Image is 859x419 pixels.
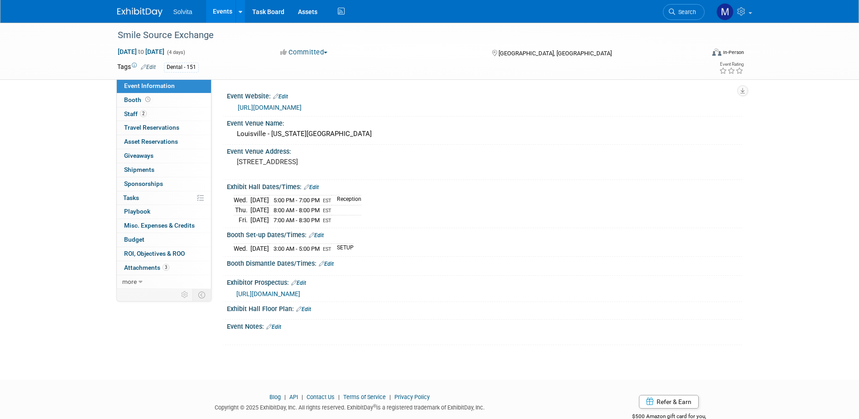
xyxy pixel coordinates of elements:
sup: ® [373,404,376,409]
div: Exhibitor Prospectus: [227,276,742,287]
span: Booth [124,96,152,103]
td: [DATE] [250,244,269,253]
a: more [117,275,211,289]
span: 5:00 PM - 7:00 PM [274,197,320,204]
span: Attachments [124,264,169,271]
td: Toggle Event Tabs [192,289,211,301]
a: Edit [296,306,311,312]
a: Giveaways [117,149,211,163]
a: Event Information [117,79,211,93]
div: Event Rating [719,62,744,67]
div: Exhibit Hall Floor Plan: [227,302,742,314]
div: Smile Source Exchange [115,27,691,44]
td: Thu. [234,205,250,215]
div: Exhibit Hall Dates/Times: [227,180,742,192]
a: Booth [117,93,211,107]
div: Dental - 151 [164,63,199,72]
a: Contact Us [307,394,335,400]
td: Tags [117,62,156,73]
span: Staff [124,110,147,117]
span: ROI, Objectives & ROO [124,250,185,257]
span: to [137,48,145,55]
span: Shipments [124,166,154,173]
div: Copyright © 2025 ExhibitDay, Inc. All rights reserved. ExhibitDay is a registered trademark of Ex... [117,401,583,412]
span: EST [323,198,331,204]
div: Event Website: [227,89,742,101]
a: Attachments3 [117,261,211,275]
span: Travel Reservations [124,124,179,131]
td: Wed. [234,244,250,253]
img: Format-Inperson.png [712,49,721,56]
td: Reception [331,195,361,205]
button: Committed [277,48,331,57]
a: Asset Reservations [117,135,211,149]
a: Edit [291,280,306,286]
div: Event Venue Name: [227,117,742,128]
span: 8:00 AM - 8:00 PM [274,207,320,214]
div: Louisville - [US_STATE][GEOGRAPHIC_DATA] [234,127,735,141]
a: Search [663,4,705,20]
span: Tasks [123,194,139,201]
a: [URL][DOMAIN_NAME] [236,290,300,297]
pre: [STREET_ADDRESS] [237,158,432,166]
span: (4 days) [166,49,185,55]
a: Tasks [117,191,211,205]
span: 2 [140,110,147,117]
span: [DATE] [DATE] [117,48,165,56]
span: more [122,278,137,285]
span: Playbook [124,208,150,215]
td: Wed. [234,195,250,205]
a: Edit [304,184,319,190]
a: Playbook [117,205,211,219]
img: ExhibitDay [117,8,163,17]
a: Edit [319,261,334,267]
td: Fri. [234,215,250,224]
span: [GEOGRAPHIC_DATA], [GEOGRAPHIC_DATA] [499,50,612,57]
span: EST [323,208,331,214]
span: Giveaways [124,152,154,159]
span: 3:00 AM - 5:00 PM [274,245,320,252]
div: Event Notes: [227,320,742,331]
td: [DATE] [250,195,269,205]
a: Edit [309,232,324,239]
div: Booth Set-up Dates/Times: [227,228,742,240]
a: API [289,394,298,400]
div: Event Format [651,47,744,61]
a: Privacy Policy [394,394,430,400]
span: 7:00 AM - 8:30 PM [274,217,320,224]
span: Event Information [124,82,175,89]
td: [DATE] [250,205,269,215]
div: Booth Dismantle Dates/Times: [227,257,742,268]
span: Search [675,9,696,15]
span: 3 [163,264,169,271]
a: [URL][DOMAIN_NAME] [238,104,302,111]
a: Edit [141,64,156,70]
div: In-Person [723,49,744,56]
span: Budget [124,236,144,243]
a: Edit [266,324,281,330]
span: Booth not reserved yet [144,96,152,103]
img: Matthew Burns [716,3,734,20]
span: Solvita [173,8,192,15]
span: Sponsorships [124,180,163,187]
a: Edit [273,93,288,100]
a: Misc. Expenses & Credits [117,219,211,233]
span: Asset Reservations [124,138,178,145]
a: Budget [117,233,211,247]
span: | [299,394,305,400]
a: Blog [269,394,281,400]
span: | [387,394,393,400]
a: Sponsorships [117,177,211,191]
div: Event Venue Address: [227,145,742,156]
a: Travel Reservations [117,121,211,135]
span: EST [323,246,331,252]
span: Misc. Expenses & Credits [124,222,195,229]
a: Shipments [117,163,211,177]
a: Terms of Service [343,394,386,400]
td: [DATE] [250,215,269,224]
td: Personalize Event Tab Strip [177,289,193,301]
span: EST [323,218,331,224]
a: Refer & Earn [639,395,699,409]
a: Staff2 [117,107,211,121]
